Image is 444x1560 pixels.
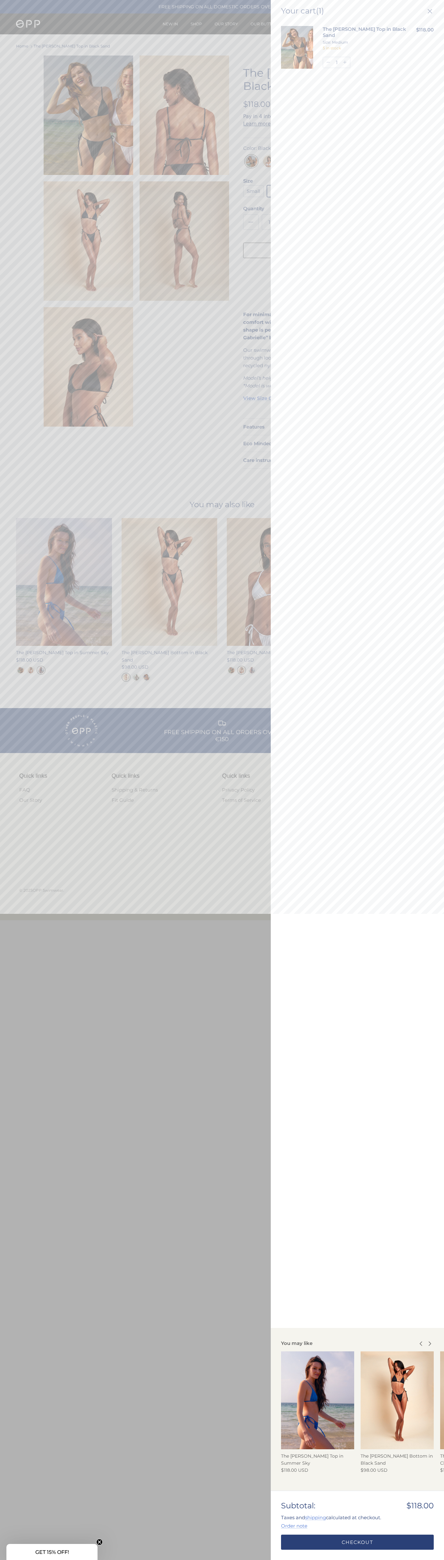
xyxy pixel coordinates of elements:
[281,1467,308,1474] span: $118.00 USD
[35,1549,69,1555] span: GET 15% OFF!
[416,27,434,33] span: $118.00
[341,57,350,68] a: Increase quantity
[323,57,332,68] a: Decrease quantity
[281,1535,434,1550] a: Checkout
[281,1452,354,1467] div: The [PERSON_NAME] Top in Summer Sky
[323,45,406,51] div: 5 in stock
[332,40,348,45] span: Medium
[281,6,324,16] div: Your cart
[281,1452,354,1474] a: The [PERSON_NAME] Top in Summer Sky $118.00 USD
[281,1523,307,1529] toggle-target: Order note
[361,1467,388,1474] span: $98.00 USD
[281,1501,434,1511] div: Subtotal:
[305,1514,326,1521] a: shipping
[281,1514,434,1521] div: Taxes and calculated at checkout.
[406,1501,434,1511] span: $118.00
[323,26,406,39] a: The [PERSON_NAME] Top in Black Sand
[96,1539,103,1545] button: Close teaser
[361,1452,434,1467] div: The [PERSON_NAME] Bottom in Black Sand
[332,57,341,68] input: Quantity
[361,1452,434,1474] a: The [PERSON_NAME] Bottom in Black Sand $98.00 USD
[316,6,324,15] span: (1)
[6,1544,98,1560] div: GET 15% OFF!Close teaser
[281,1340,417,1347] div: You may like
[323,40,331,45] span: Size:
